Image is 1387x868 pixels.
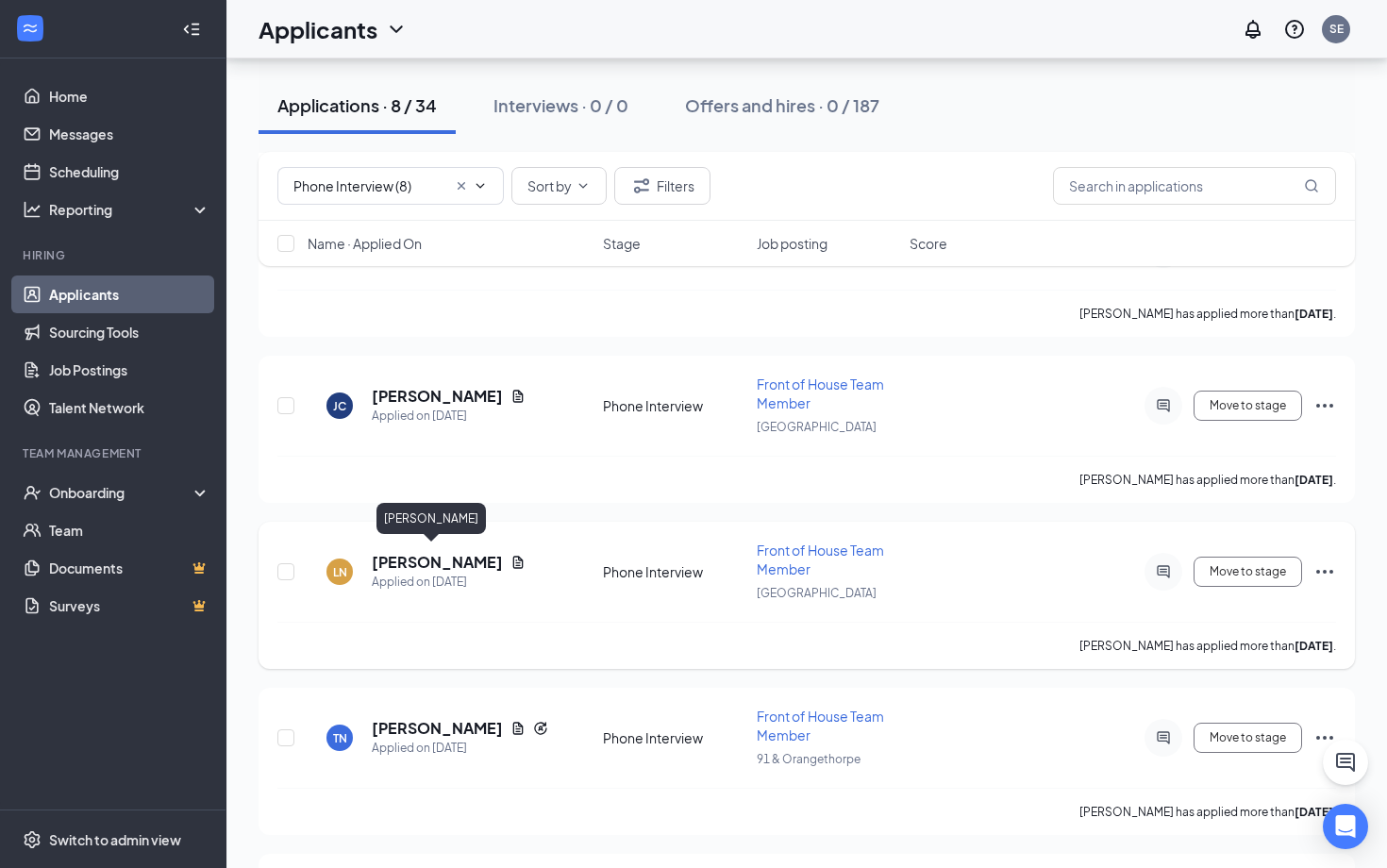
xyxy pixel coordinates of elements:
[685,93,879,117] div: Offers and hires · 0 / 187
[1323,804,1368,849] div: Open Intercom Messenger
[23,200,42,219] svg: Analysis
[603,728,745,747] div: Phone Interview
[1194,557,1302,587] button: Move to stage
[757,420,877,434] span: [GEOGRAPHIC_DATA]
[1334,751,1357,774] svg: ChatActive
[49,313,210,351] a: Sourcing Tools
[333,730,347,746] div: TN
[757,708,884,743] span: Front of House Team Member
[493,93,628,117] div: Interviews · 0 / 0
[1295,639,1333,653] b: [DATE]
[49,77,210,115] a: Home
[757,542,884,577] span: Front of House Team Member
[1079,804,1336,820] p: [PERSON_NAME] has applied more than .
[1079,638,1336,654] p: [PERSON_NAME] has applied more than .
[49,153,210,191] a: Scheduling
[1304,178,1319,193] svg: MagnifyingGlass
[376,503,486,534] div: [PERSON_NAME]
[23,483,42,502] svg: UserCheck
[259,13,377,45] h1: Applicants
[1194,723,1302,753] button: Move to stage
[1283,18,1306,41] svg: QuestionInfo
[277,93,437,117] div: Applications · 8 / 34
[1295,307,1333,321] b: [DATE]
[23,830,42,849] svg: Settings
[510,555,526,570] svg: Document
[23,247,207,263] div: Hiring
[910,234,947,253] span: Score
[473,178,488,193] svg: ChevronDown
[614,167,710,205] button: Filter Filters
[49,389,210,426] a: Talent Network
[1323,740,1368,785] button: ChatActive
[333,564,347,580] div: LN
[1329,21,1344,37] div: SE
[603,396,745,415] div: Phone Interview
[49,511,210,549] a: Team
[1079,472,1336,488] p: [PERSON_NAME] has applied more than .
[603,562,745,581] div: Phone Interview
[510,389,526,404] svg: Document
[603,234,641,253] span: Stage
[49,275,210,313] a: Applicants
[1313,726,1336,749] svg: Ellipses
[1295,805,1333,819] b: [DATE]
[630,175,653,197] svg: Filter
[372,386,503,407] h5: [PERSON_NAME]
[372,407,526,426] div: Applied on [DATE]
[385,18,408,41] svg: ChevronDown
[1295,473,1333,487] b: [DATE]
[49,200,211,219] div: Reporting
[454,178,469,193] svg: Cross
[1053,167,1336,205] input: Search in applications
[1079,306,1336,322] p: [PERSON_NAME] has applied more than .
[49,115,210,153] a: Messages
[23,445,207,461] div: Team Management
[182,20,201,39] svg: Collapse
[1313,560,1336,583] svg: Ellipses
[308,234,422,253] span: Name · Applied On
[511,167,607,205] button: Sort byChevronDown
[1152,564,1175,579] svg: ActiveChat
[1313,394,1336,417] svg: Ellipses
[49,549,210,587] a: DocumentsCrown
[1242,18,1264,41] svg: Notifications
[49,351,210,389] a: Job Postings
[49,830,181,849] div: Switch to admin view
[1194,391,1302,421] button: Move to stage
[533,721,548,736] svg: Reapply
[333,398,346,414] div: JC
[372,552,503,573] h5: [PERSON_NAME]
[49,483,194,502] div: Onboarding
[1152,398,1175,413] svg: ActiveChat
[527,179,572,192] span: Sort by
[293,175,446,196] input: All Stages
[1152,730,1175,745] svg: ActiveChat
[372,739,548,758] div: Applied on [DATE]
[372,718,503,739] h5: [PERSON_NAME]
[372,573,526,592] div: Applied on [DATE]
[49,587,210,625] a: SurveysCrown
[510,721,526,736] svg: Document
[757,376,884,411] span: Front of House Team Member
[21,19,40,38] svg: WorkstreamLogo
[757,752,861,766] span: 91 & Orangethorpe
[757,586,877,600] span: [GEOGRAPHIC_DATA]
[576,178,591,193] svg: ChevronDown
[757,234,827,253] span: Job posting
